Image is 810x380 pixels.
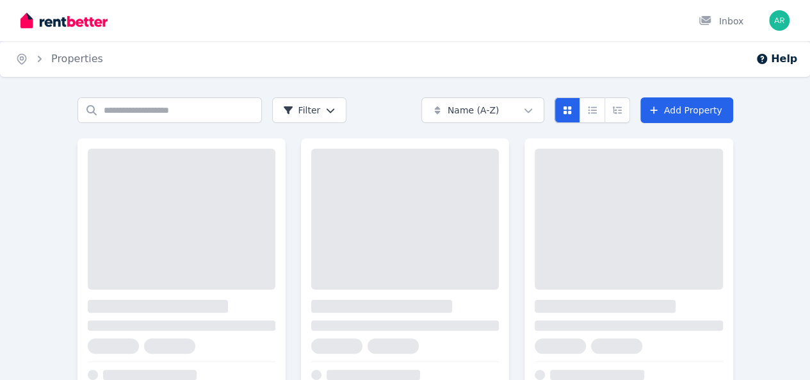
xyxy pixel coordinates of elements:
[640,97,733,123] a: Add Property
[283,104,321,117] span: Filter
[20,11,108,30] img: RentBetter
[555,97,630,123] div: View options
[448,104,499,117] span: Name (A-Z)
[604,97,630,123] button: Expanded list view
[555,97,580,123] button: Card view
[699,15,743,28] div: Inbox
[272,97,347,123] button: Filter
[769,10,790,31] img: Aram Rudd
[756,51,797,67] button: Help
[51,53,103,65] a: Properties
[579,97,605,123] button: Compact list view
[421,97,544,123] button: Name (A-Z)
